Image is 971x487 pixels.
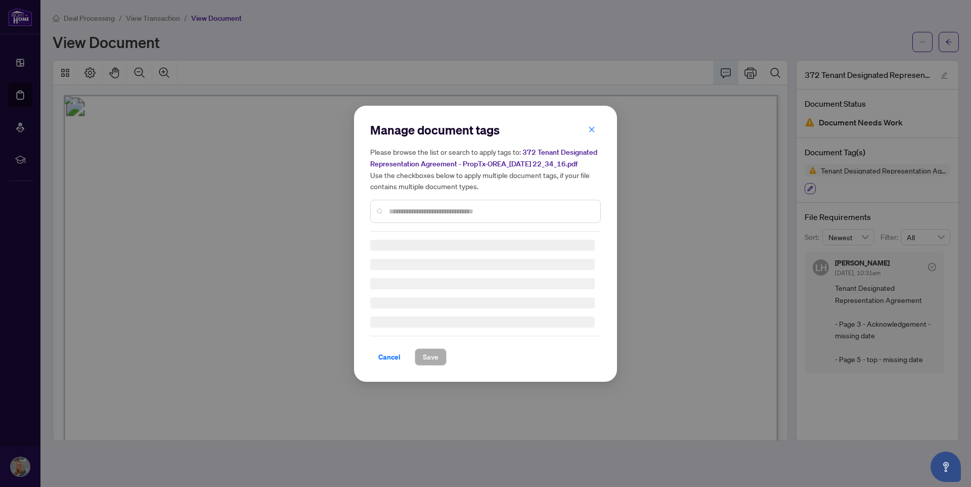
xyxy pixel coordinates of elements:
span: Cancel [378,349,401,365]
button: Save [415,348,447,366]
span: close [588,125,595,132]
h2: Manage document tags [370,122,601,138]
button: Cancel [370,348,409,366]
button: Open asap [931,452,961,482]
h5: Please browse the list or search to apply tags to: Use the checkboxes below to apply multiple doc... [370,146,601,192]
span: 372 Tenant Designated Representation Agreement - PropTx-OREA_[DATE] 22_34_16.pdf [370,148,597,168]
